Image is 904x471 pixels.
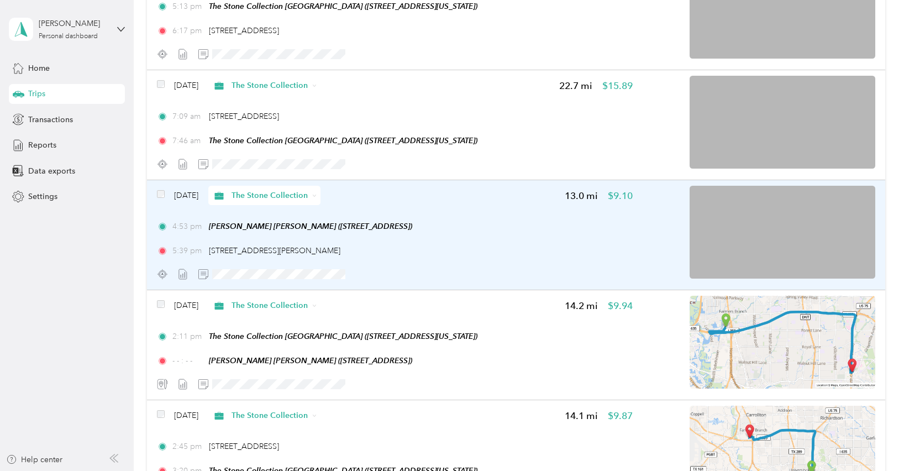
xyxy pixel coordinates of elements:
span: [STREET_ADDRESS][PERSON_NAME] [209,246,340,255]
span: 14.1 mi [565,409,598,423]
span: [PERSON_NAME] [PERSON_NAME] ([STREET_ADDRESS]) [209,356,412,365]
span: 2:45 pm [172,441,204,452]
span: [STREET_ADDRESS] [209,26,279,35]
span: 13.0 mi [565,189,598,203]
span: $9.94 [608,299,633,313]
span: The Stone Collection [232,300,308,311]
div: Personal dashboard [39,33,98,40]
span: 7:09 am [172,111,204,122]
span: Reports [28,139,56,151]
span: The Stone Collection [232,190,308,201]
span: - - : - - [172,355,204,367]
span: The Stone Collection [GEOGRAPHIC_DATA] ([STREET_ADDRESS][US_STATE]) [209,136,477,145]
img: minimap [690,186,875,279]
span: Data exports [28,165,75,177]
span: The Stone Collection [232,80,308,91]
span: [DATE] [174,80,198,91]
img: minimap [690,296,875,389]
span: 2:11 pm [172,331,204,342]
span: 7:46 am [172,135,204,146]
span: 22.7 mi [559,79,592,93]
span: 5:13 pm [172,1,204,12]
span: 14.2 mi [565,299,598,313]
span: $9.87 [608,409,633,423]
span: 5:39 pm [172,245,204,257]
span: The Stone Collection [GEOGRAPHIC_DATA] ([STREET_ADDRESS][US_STATE]) [209,2,477,11]
span: [DATE] [174,190,198,201]
img: minimap [690,76,875,169]
span: [DATE] [174,300,198,311]
span: [STREET_ADDRESS] [209,112,279,121]
span: [DATE] [174,410,198,421]
span: Transactions [28,114,73,125]
span: Home [28,62,50,74]
iframe: Everlance-gr Chat Button Frame [842,409,904,471]
span: $15.89 [602,79,633,93]
span: The Stone Collection [232,410,308,421]
span: The Stone Collection [GEOGRAPHIC_DATA] ([STREET_ADDRESS][US_STATE]) [209,332,477,341]
div: [PERSON_NAME] [39,18,108,29]
span: [STREET_ADDRESS] [209,442,279,451]
button: Help center [6,454,62,465]
span: $9.10 [608,189,633,203]
span: 6:17 pm [172,25,204,36]
span: Settings [28,191,57,202]
span: 4:53 pm [172,221,204,232]
span: Trips [28,88,45,100]
span: [PERSON_NAME] [PERSON_NAME] ([STREET_ADDRESS]) [209,222,412,231]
